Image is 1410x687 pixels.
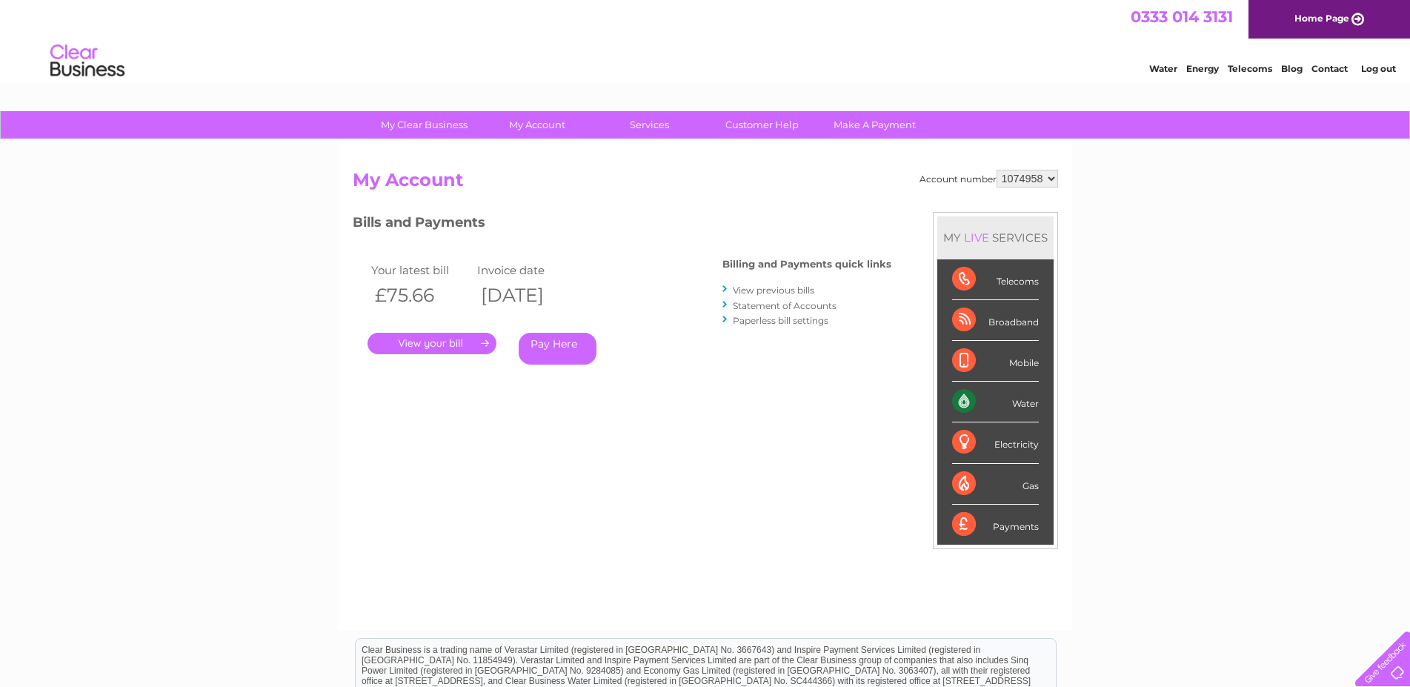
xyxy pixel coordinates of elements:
[1361,63,1396,74] a: Log out
[937,216,1054,259] div: MY SERVICES
[733,285,814,296] a: View previous bills
[368,280,474,311] th: £75.66
[701,111,823,139] a: Customer Help
[733,300,837,311] a: Statement of Accounts
[50,39,125,84] img: logo.png
[473,280,580,311] th: [DATE]
[588,111,711,139] a: Services
[952,259,1039,300] div: Telecoms
[368,260,474,280] td: Your latest bill
[1186,63,1219,74] a: Energy
[356,8,1056,72] div: Clear Business is a trading name of Verastar Limited (registered in [GEOGRAPHIC_DATA] No. 3667643...
[814,111,936,139] a: Make A Payment
[519,333,596,365] a: Pay Here
[952,422,1039,463] div: Electricity
[722,259,891,270] h4: Billing and Payments quick links
[920,170,1058,187] div: Account number
[961,230,992,245] div: LIVE
[1131,7,1233,26] a: 0333 014 3131
[1228,63,1272,74] a: Telecoms
[353,212,891,238] h3: Bills and Payments
[952,505,1039,545] div: Payments
[476,111,598,139] a: My Account
[952,382,1039,422] div: Water
[952,341,1039,382] div: Mobile
[1281,63,1303,74] a: Blog
[733,315,828,326] a: Paperless bill settings
[353,170,1058,198] h2: My Account
[473,260,580,280] td: Invoice date
[952,300,1039,341] div: Broadband
[1311,63,1348,74] a: Contact
[1149,63,1177,74] a: Water
[363,111,485,139] a: My Clear Business
[952,464,1039,505] div: Gas
[368,333,496,354] a: .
